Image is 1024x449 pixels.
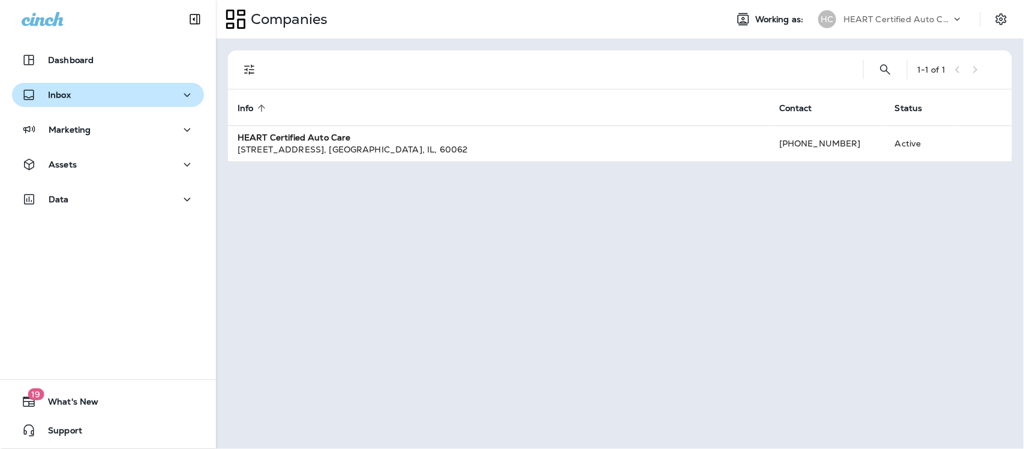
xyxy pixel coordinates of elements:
[12,152,204,176] button: Assets
[28,388,44,400] span: 19
[885,125,958,161] td: Active
[895,103,923,113] span: Status
[770,125,885,161] td: [PHONE_NUMBER]
[246,10,328,28] p: Companies
[779,103,828,113] span: Contact
[917,65,945,74] div: 1 - 1 of 1
[36,426,82,440] span: Support
[48,55,94,65] p: Dashboard
[36,397,98,411] span: What's New
[779,103,812,113] span: Contact
[755,14,806,25] span: Working as:
[818,10,836,28] div: HC
[49,194,69,204] p: Data
[49,125,91,134] p: Marketing
[12,187,204,211] button: Data
[238,103,254,113] span: Info
[895,103,938,113] span: Status
[12,48,204,72] button: Dashboard
[12,390,204,414] button: 19What's New
[178,7,212,31] button: Collapse Sidebar
[12,83,204,107] button: Inbox
[12,418,204,442] button: Support
[48,90,71,100] p: Inbox
[238,58,262,82] button: Filters
[843,14,951,24] p: HEART Certified Auto Care
[238,132,351,143] strong: HEART Certified Auto Care
[873,58,897,82] button: Search Companies
[238,143,760,155] div: [STREET_ADDRESS] , [GEOGRAPHIC_DATA] , IL , 60062
[49,160,77,169] p: Assets
[238,103,269,113] span: Info
[990,8,1012,30] button: Settings
[12,118,204,142] button: Marketing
